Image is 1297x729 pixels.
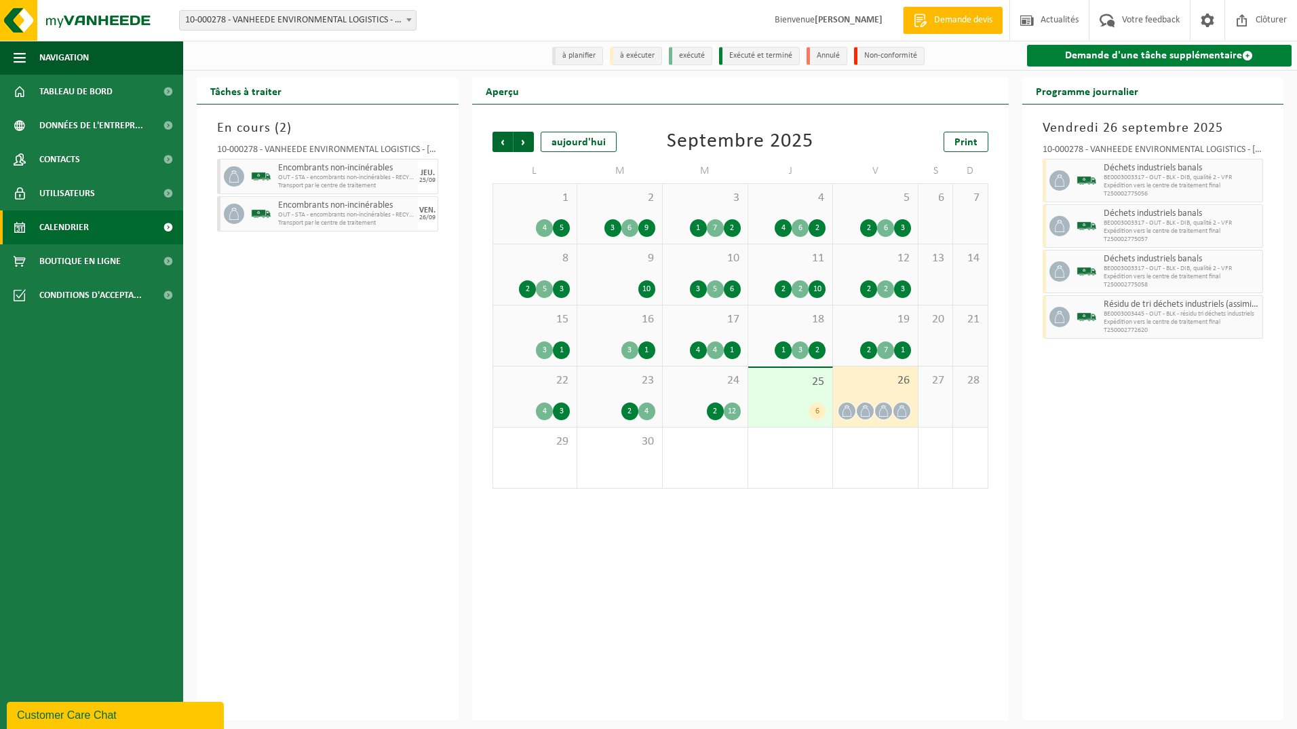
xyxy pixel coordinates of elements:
[638,280,655,298] div: 10
[669,47,712,65] li: exécuté
[1104,326,1260,335] span: T250002772620
[1077,307,1097,327] img: BL-SO-LV
[536,403,553,420] div: 4
[1022,77,1152,104] h2: Programme journalier
[519,280,536,298] div: 2
[1043,145,1264,159] div: 10-000278 - VANHEEDE ENVIRONMENTAL LOGISTICS - [PERSON_NAME]-[GEOGRAPHIC_DATA]
[833,159,918,183] td: V
[840,251,911,266] span: 12
[792,219,809,237] div: 6
[670,251,741,266] span: 10
[278,174,414,182] span: OUT - STA - encombrants non-incinérables - RECYROM
[419,214,435,221] div: 26/09
[860,219,877,237] div: 2
[541,132,617,152] div: aujourd'hui
[1104,310,1260,318] span: BE0003003445 - OUT - BLK - résidu tri déchets industriels
[960,251,980,266] span: 14
[553,280,570,298] div: 3
[775,341,792,359] div: 1
[584,312,655,327] span: 16
[663,159,748,183] td: M
[670,373,741,388] span: 24
[809,341,826,359] div: 2
[536,280,553,298] div: 5
[925,312,946,327] span: 20
[1077,216,1097,236] img: BL-SO-LV
[707,219,724,237] div: 7
[39,109,143,143] span: Données de l'entrepr...
[1104,182,1260,190] span: Expédition vers le centre de traitement final
[584,434,655,449] span: 30
[894,280,911,298] div: 3
[7,699,227,729] iframe: chat widget
[1104,299,1260,310] span: Résidu de tri déchets industriels (assimilé avec déchets ménager)
[724,403,741,420] div: 12
[584,191,655,206] span: 2
[39,75,113,109] span: Tableau de bord
[419,206,435,214] div: VEN.
[1027,45,1292,67] a: Demande d'une tâche supplémentaire
[197,77,295,104] h2: Tâches à traiter
[707,341,724,359] div: 4
[180,11,416,30] span: 10-000278 - VANHEEDE ENVIRONMENTAL LOGISTICS - QUEVY - QUÉVY-LE-GRAND
[419,177,435,184] div: 25/09
[39,143,80,176] span: Contacts
[667,132,813,152] div: Septembre 2025
[179,10,417,31] span: 10-000278 - VANHEEDE ENVIRONMENTAL LOGISTICS - QUEVY - QUÉVY-LE-GRAND
[775,280,792,298] div: 2
[553,219,570,237] div: 5
[944,132,988,152] a: Print
[755,251,826,266] span: 11
[492,132,513,152] span: Précédent
[925,373,946,388] span: 27
[719,47,800,65] li: Exécuté et terminé
[278,211,414,219] span: OUT - STA - encombrants non-incinérables - RECYROM
[1104,236,1260,244] span: T250002775057
[670,312,741,327] span: 17
[1104,174,1260,182] span: BE0003003317 - OUT - BLK - DIB, qualité 2 - VFR
[39,176,95,210] span: Utilisateurs
[621,341,638,359] div: 3
[472,77,533,104] h2: Aperçu
[536,341,553,359] div: 3
[638,341,655,359] div: 1
[500,373,570,388] span: 22
[278,200,414,211] span: Encombrants non-incinérables
[748,159,834,183] td: J
[500,434,570,449] span: 29
[690,280,707,298] div: 3
[690,219,707,237] div: 1
[792,341,809,359] div: 3
[809,219,826,237] div: 2
[809,403,826,420] div: 6
[1104,254,1260,265] span: Déchets industriels banals
[755,191,826,206] span: 4
[536,219,553,237] div: 4
[724,280,741,298] div: 6
[1104,208,1260,219] span: Déchets industriels banals
[500,312,570,327] span: 15
[854,47,925,65] li: Non-conformité
[925,191,946,206] span: 6
[815,15,883,25] strong: [PERSON_NAME]
[39,41,89,75] span: Navigation
[840,191,911,206] span: 5
[638,403,655,420] div: 4
[953,159,988,183] td: D
[1104,273,1260,281] span: Expédition vers le centre de traitement final
[421,169,435,177] div: JEU.
[724,219,741,237] div: 2
[840,373,911,388] span: 26
[514,132,534,152] span: Suivant
[894,219,911,237] div: 3
[877,341,894,359] div: 7
[707,280,724,298] div: 5
[960,312,980,327] span: 21
[278,219,414,227] span: Transport par le centre de traitement
[877,280,894,298] div: 2
[775,219,792,237] div: 4
[604,219,621,237] div: 3
[1104,227,1260,236] span: Expédition vers le centre de traitement final
[792,280,809,298] div: 2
